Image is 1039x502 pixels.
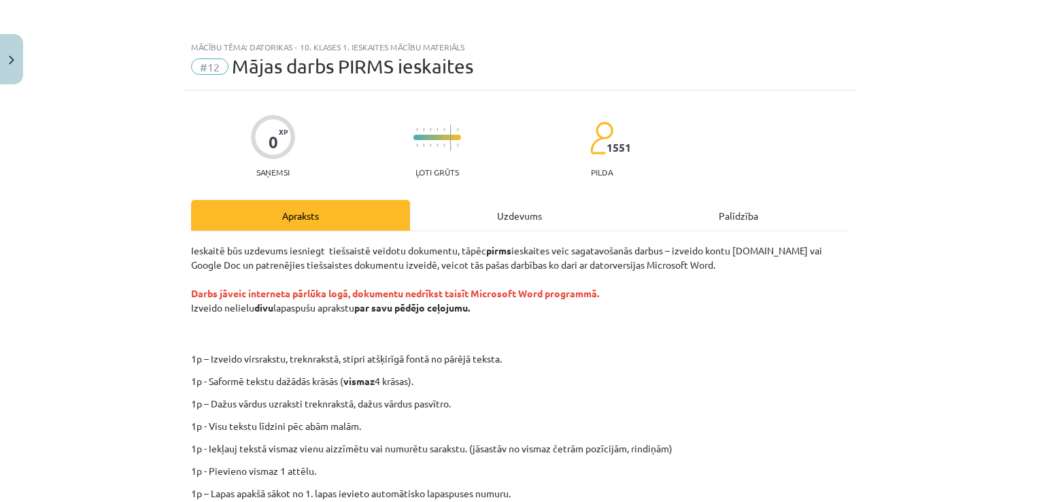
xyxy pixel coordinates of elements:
img: icon-short-line-57e1e144782c952c97e751825c79c345078a6d821885a25fce030b3d8c18986b.svg [437,128,438,131]
p: 1p - Iekļauj tekstā vismaz vienu aizzīmētu vai numurētu sarakstu. (jāsastāv no vismaz četrām pozī... [191,441,848,456]
span: Mājas darbs PIRMS ieskaites [232,55,473,78]
img: icon-short-line-57e1e144782c952c97e751825c79c345078a6d821885a25fce030b3d8c18986b.svg [437,144,438,147]
img: icon-close-lesson-0947bae3869378f0d4975bcd49f059093ad1ed9edebbc8119c70593378902aed.svg [9,56,14,65]
p: Ieskaitē būs uzdevums iesniegt tiešsaistē veidotu dokumentu, tāpēc ieskaites veic sagatavošanās d... [191,244,848,344]
div: Palīdzība [629,200,848,231]
p: pilda [591,167,613,177]
p: Saņemsi [251,167,295,177]
span: XP [279,128,288,135]
div: Mācību tēma: Datorikas - 10. klases 1. ieskaites mācību materiāls [191,42,848,52]
strong: divu [254,301,273,314]
p: 1p – Dažus vārdus uzraksti treknrakstā, dažus vārdus pasvītro. [191,397,848,411]
strong: pirms [486,244,511,256]
p: 1p - Visu tekstu līdzini pēc abām malām. [191,419,848,433]
img: icon-short-line-57e1e144782c952c97e751825c79c345078a6d821885a25fce030b3d8c18986b.svg [423,128,424,131]
div: Uzdevums [410,200,629,231]
strong: par savu pēdējo ceļojumu. [354,301,470,314]
p: 1p – Lapas apakšā sākot no 1. lapas ievieto automātisko lapaspuses numuru. [191,486,848,501]
div: 0 [269,133,278,152]
img: icon-short-line-57e1e144782c952c97e751825c79c345078a6d821885a25fce030b3d8c18986b.svg [416,128,418,131]
div: Apraksts [191,200,410,231]
p: 1p - Pievieno vismaz 1 attēlu. [191,464,848,478]
img: icon-short-line-57e1e144782c952c97e751825c79c345078a6d821885a25fce030b3d8c18986b.svg [430,128,431,131]
img: icon-short-line-57e1e144782c952c97e751825c79c345078a6d821885a25fce030b3d8c18986b.svg [457,144,458,147]
p: 1p - Saformē tekstu dažādās krāsās ( 4 krāsas). [191,374,848,388]
span: 1551 [607,141,631,154]
p: 1p – Izveido virsrakstu, treknrakstā, stipri atšķirīgā fontā no pārējā teksta. [268,352,861,366]
img: icon-short-line-57e1e144782c952c97e751825c79c345078a6d821885a25fce030b3d8c18986b.svg [443,144,445,147]
img: icon-short-line-57e1e144782c952c97e751825c79c345078a6d821885a25fce030b3d8c18986b.svg [416,144,418,147]
strong: vismaz [343,375,375,387]
img: icon-long-line-d9ea69661e0d244f92f715978eff75569469978d946b2353a9bb055b3ed8787d.svg [450,124,452,151]
img: students-c634bb4e5e11cddfef0936a35e636f08e4e9abd3cc4e673bd6f9a4125e45ecb1.svg [590,121,613,155]
strong: Darbs jāveic interneta pārlūka logā, dokumentu nedrīkst taisīt Microsoft Word programmā. [191,287,599,299]
p: Ļoti grūts [415,167,459,177]
img: icon-short-line-57e1e144782c952c97e751825c79c345078a6d821885a25fce030b3d8c18986b.svg [457,128,458,131]
img: icon-short-line-57e1e144782c952c97e751825c79c345078a6d821885a25fce030b3d8c18986b.svg [443,128,445,131]
img: icon-short-line-57e1e144782c952c97e751825c79c345078a6d821885a25fce030b3d8c18986b.svg [423,144,424,147]
img: icon-short-line-57e1e144782c952c97e751825c79c345078a6d821885a25fce030b3d8c18986b.svg [430,144,431,147]
span: #12 [191,58,228,75]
